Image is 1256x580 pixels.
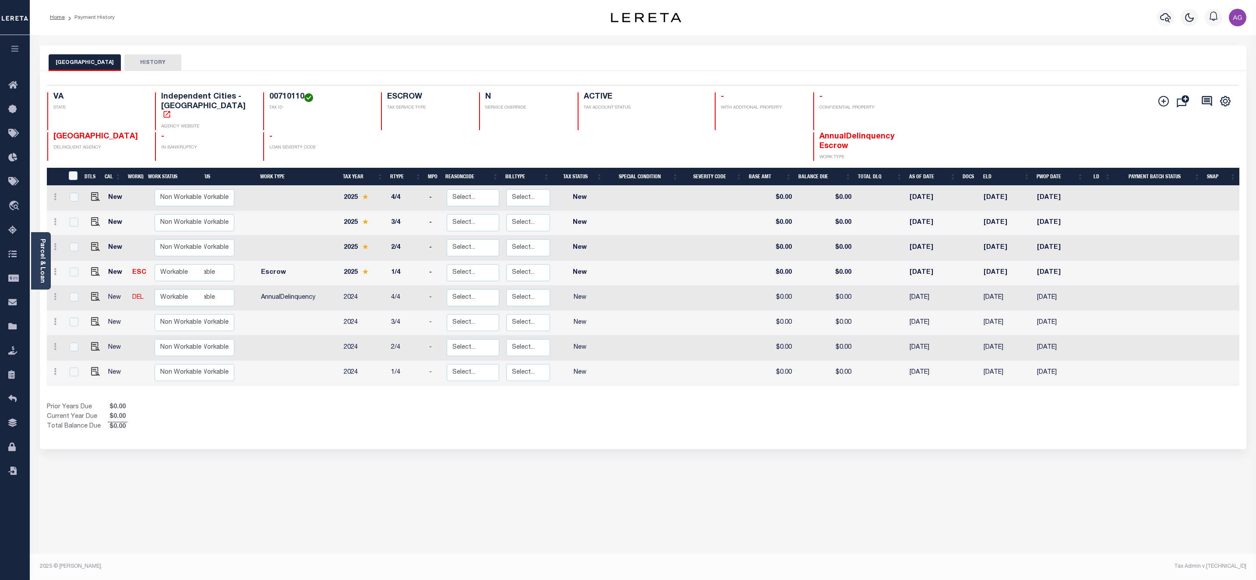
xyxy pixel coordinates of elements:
th: Balance Due: activate to sort column ascending [795,168,854,186]
td: [DATE] [1034,186,1087,211]
td: - [426,286,443,311]
th: Special Condition: activate to sort column ascending [606,168,681,186]
th: Payment Batch Status: activate to sort column ascending [1114,168,1203,186]
td: $0.00 [795,261,855,286]
td: $0.00 [795,286,855,311]
td: [DATE] [906,211,960,236]
td: [DATE] [1034,236,1087,261]
h4: 00710110 [269,92,370,102]
img: Star.svg [362,194,368,200]
td: [DATE] [980,261,1034,286]
td: [DATE] [1034,336,1087,361]
td: [DATE] [980,211,1034,236]
span: - [819,93,822,101]
li: Payment History [65,14,115,21]
td: [DATE] [906,286,960,311]
td: New [554,211,607,236]
td: - [426,236,443,261]
td: $0.00 [746,236,795,261]
th: WorkQ [124,168,145,186]
td: New [105,361,129,385]
td: [DATE] [906,361,960,385]
td: $0.00 [795,336,855,361]
td: $0.00 [746,186,795,211]
td: AnnualDelinquency [258,286,340,311]
p: TAX ID [269,105,370,111]
td: $0.00 [746,261,795,286]
td: Escrow [258,261,340,286]
th: ELD: activate to sort column ascending [980,168,1033,186]
td: 2025 [340,261,388,286]
span: $0.00 [108,412,127,422]
td: $0.00 [795,186,855,211]
td: [DATE] [906,236,960,261]
td: [DATE] [980,336,1034,361]
td: 2024 [340,311,388,336]
h4: N [485,92,567,102]
td: $0.00 [795,311,855,336]
th: Total DLQ: activate to sort column ascending [854,168,906,186]
td: [DATE] [1034,361,1087,385]
td: $0.00 [746,311,795,336]
th: As of Date: activate to sort column ascending [906,168,959,186]
td: [DATE] [1034,261,1087,286]
td: 1/4 [388,361,426,385]
td: New [554,186,607,211]
td: $0.00 [746,211,795,236]
td: New [554,336,607,361]
td: New [105,311,129,336]
p: TAX SERVICE TYPE [387,105,469,111]
td: New [554,261,607,286]
td: 3/4 [388,211,426,236]
th: CAL: activate to sort column ascending [101,168,124,186]
img: Star.svg [362,269,368,275]
td: New [554,286,607,311]
td: New [554,311,607,336]
td: $0.00 [795,361,855,385]
th: Tax Status: activate to sort column ascending [553,168,606,186]
th: Work Status [177,168,257,186]
a: Home [50,15,65,20]
td: 4/4 [388,186,426,211]
td: 2024 [340,361,388,385]
td: New [105,236,129,261]
td: - [426,336,443,361]
p: IN BANKRUPTCY [161,145,253,151]
td: Prior Years Due [47,403,108,412]
th: ReasonCode: activate to sort column ascending [442,168,502,186]
p: WORK TYPE [819,154,911,161]
th: Work Status [145,168,204,186]
span: AnnualDelinquency Escrow [819,133,895,150]
td: [DATE] [980,186,1034,211]
td: 2/4 [388,336,426,361]
th: LD: activate to sort column ascending [1087,168,1114,186]
td: New [554,236,607,261]
td: New [105,261,129,286]
p: WITH ADDITIONAL PROPERTY [721,105,802,111]
td: New [554,361,607,385]
td: [DATE] [1034,286,1087,311]
td: New [105,336,129,361]
td: $0.00 [746,336,795,361]
th: BillType: activate to sort column ascending [502,168,553,186]
td: 2025 [340,211,388,236]
td: [DATE] [906,261,960,286]
td: 2025 [340,186,388,211]
td: [DATE] [980,286,1034,311]
h4: ACTIVE [584,92,705,102]
img: Star.svg [362,219,368,225]
th: &nbsp;&nbsp;&nbsp;&nbsp;&nbsp;&nbsp;&nbsp;&nbsp;&nbsp;&nbsp; [47,168,64,186]
a: ESC [132,269,146,276]
td: - [426,311,443,336]
i: travel_explore [8,201,22,212]
p: CONFIDENTIAL PROPERTY [819,105,911,111]
span: - [161,133,164,141]
h4: Independent Cities - [GEOGRAPHIC_DATA] [161,92,253,121]
td: New [105,286,129,311]
h4: VA [53,92,145,102]
th: Tax Year: activate to sort column ascending [339,168,387,186]
img: Star.svg [362,244,368,250]
th: &nbsp; [64,168,81,186]
td: [DATE] [1034,311,1087,336]
th: DTLS [81,168,101,186]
